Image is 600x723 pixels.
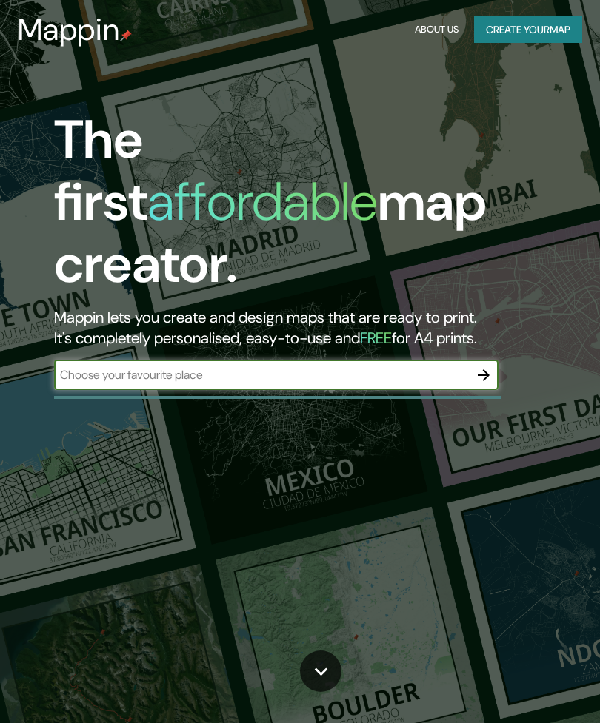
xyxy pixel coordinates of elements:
input: Choose your favourite place [54,366,469,383]
img: mappin-pin [120,30,132,41]
h2: Mappin lets you create and design maps that are ready to print. It's completely personalised, eas... [54,307,534,349]
h1: affordable [147,167,378,236]
h3: Mappin [18,12,120,47]
h5: FREE [360,328,392,349]
h1: The first map creator. [54,109,534,307]
button: Create yourmap [474,16,582,44]
button: About Us [411,16,462,44]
